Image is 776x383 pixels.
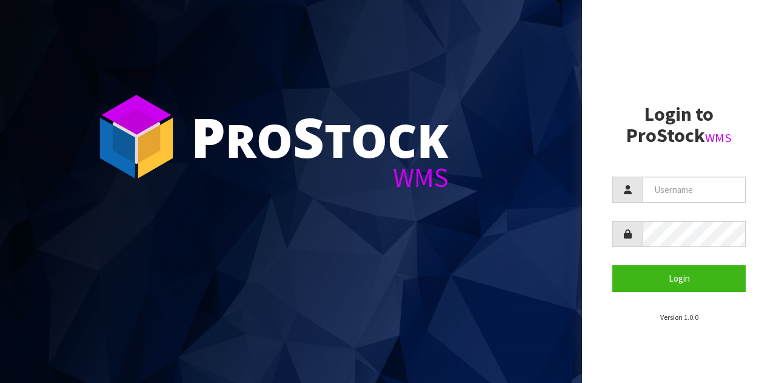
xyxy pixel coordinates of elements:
[191,164,449,191] div: WMS
[705,130,732,146] small: WMS
[293,100,324,174] span: S
[612,265,746,291] button: Login
[660,313,698,322] small: Version 1.0.0
[191,100,226,174] span: P
[612,104,746,146] h2: Login to ProStock
[191,109,449,164] div: ro tock
[643,177,746,203] input: Username
[91,91,182,182] img: ProStock Cube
